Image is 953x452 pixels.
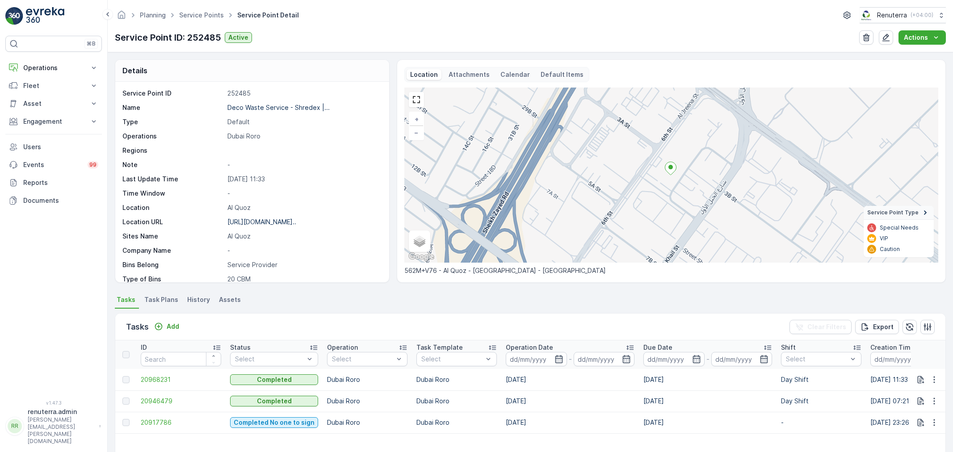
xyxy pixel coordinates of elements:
[234,418,315,427] p: Completed No one to sign
[5,7,23,25] img: logo
[323,369,412,390] td: Dubai Roro
[227,89,380,98] p: 252485
[5,95,102,113] button: Asset
[28,407,95,416] p: renuterra.admin
[23,99,84,108] p: Asset
[122,419,130,426] div: Toggle Row Selected
[87,40,96,47] p: ⌘B
[880,224,919,231] p: Special Needs
[227,117,380,126] p: Default
[23,178,98,187] p: Reports
[122,260,224,269] p: Bins Belong
[860,7,946,23] button: Renuterra(+04:00)
[569,354,572,364] p: -
[141,397,221,406] a: 20946479
[416,343,463,352] p: Task Template
[230,374,318,385] button: Completed
[228,33,248,42] p: Active
[449,70,490,79] p: Attachments
[5,113,102,130] button: Engagement
[410,231,429,251] a: Layers
[412,412,501,433] td: Dubai Roro
[415,115,419,123] span: +
[870,352,932,366] input: dd/mm/yyyy
[5,156,102,174] a: Events99
[141,375,221,384] a: 20968231
[789,320,852,334] button: Clear Filters
[227,246,380,255] p: -
[227,132,380,141] p: Dubai Roro
[407,251,436,263] a: Open this area in Google Maps (opens a new window)
[122,218,224,226] p: Location URL
[122,376,130,383] div: Toggle Row Selected
[23,142,98,151] p: Users
[230,343,251,352] p: Status
[873,322,894,331] p: Export
[506,343,553,352] p: Operation Date
[777,412,866,433] td: -
[141,352,221,366] input: Search
[870,343,915,352] p: Creation Time
[5,138,102,156] a: Users
[639,369,777,390] td: [DATE]
[506,352,567,366] input: dd/mm/yyyy
[5,192,102,209] a: Documents
[257,397,292,406] p: Completed
[89,161,97,168] p: 99
[414,129,419,136] span: −
[122,398,130,405] div: Toggle Row Selected
[23,63,84,72] p: Operations
[877,11,907,20] p: Renuterra
[179,11,224,19] a: Service Points
[407,251,436,263] img: Google
[643,343,672,352] p: Due Date
[227,218,296,226] p: [URL][DOMAIN_NAME]..
[421,355,483,364] p: Select
[639,390,777,412] td: [DATE]
[706,354,710,364] p: -
[122,117,224,126] p: Type
[235,355,304,364] p: Select
[122,175,224,184] p: Last Update Time
[711,352,772,366] input: dd/mm/yyyy
[786,355,848,364] p: Select
[227,175,380,184] p: [DATE] 11:33
[227,189,380,198] p: -
[227,260,380,269] p: Service Provider
[227,160,380,169] p: -
[122,132,224,141] p: Operations
[141,418,221,427] span: 20917786
[230,417,318,428] button: Completed No one to sign
[219,295,241,304] span: Assets
[911,12,933,19] p: ( +04:00 )
[574,352,635,366] input: dd/mm/yyyy
[781,343,796,352] p: Shift
[880,235,888,242] p: VIP
[323,390,412,412] td: Dubai Roro
[151,321,183,332] button: Add
[227,104,330,111] p: Deco Waste Service - Shredex |...
[777,390,866,412] td: Day Shift
[332,355,394,364] p: Select
[898,30,946,45] button: Actions
[235,11,301,20] span: Service Point Detail
[777,369,866,390] td: Day Shift
[23,117,84,126] p: Engagement
[639,412,777,433] td: [DATE]
[26,7,64,25] img: logo_light-DOdMpM7g.png
[167,322,179,331] p: Add
[122,89,224,98] p: Service Point ID
[227,203,380,212] p: Al Quoz
[410,70,438,79] p: Location
[122,189,224,198] p: Time Window
[860,10,873,20] img: Screenshot_2024-07-26_at_13.33.01.png
[144,295,178,304] span: Task Plans
[122,146,224,155] p: Regions
[227,232,380,241] p: Al Quoz
[5,59,102,77] button: Operations
[117,13,126,21] a: Homepage
[323,412,412,433] td: Dubai Roro
[225,32,252,43] button: Active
